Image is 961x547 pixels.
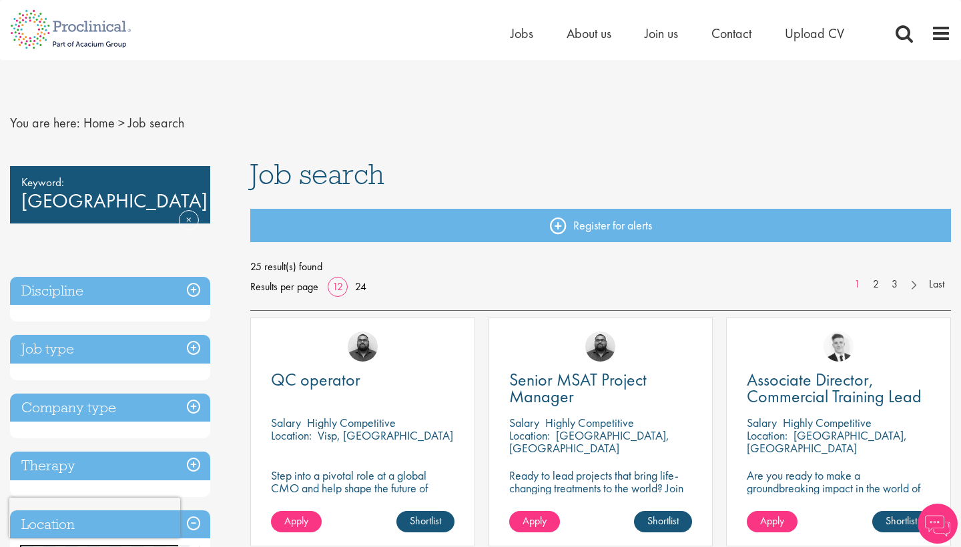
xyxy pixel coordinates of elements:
[271,428,312,443] span: Location:
[509,428,550,443] span: Location:
[783,415,872,430] p: Highly Competitive
[634,511,692,532] a: Shortlist
[250,257,951,277] span: 25 result(s) found
[747,511,797,532] a: Apply
[711,25,751,42] a: Contact
[509,368,647,408] span: Senior MSAT Project Manager
[747,428,907,456] p: [GEOGRAPHIC_DATA], [GEOGRAPHIC_DATA]
[271,368,360,391] span: QC operator
[83,114,115,131] a: breadcrumb link
[545,415,634,430] p: Highly Competitive
[179,210,199,249] a: Remove
[9,498,180,538] iframe: reCAPTCHA
[348,332,378,362] img: Ashley Bennett
[866,277,886,292] a: 2
[250,209,951,242] a: Register for alerts
[509,415,539,430] span: Salary
[747,372,930,405] a: Associate Director, Commercial Training Lead
[318,428,453,443] p: Visp, [GEOGRAPHIC_DATA]
[872,511,930,532] a: Shortlist
[271,415,301,430] span: Salary
[271,511,322,532] a: Apply
[284,514,308,528] span: Apply
[271,372,454,388] a: QC operator
[10,335,210,364] h3: Job type
[523,514,547,528] span: Apply
[824,332,854,362] img: Nicolas Daniel
[585,332,615,362] img: Ashley Bennett
[10,114,80,131] span: You are here:
[307,415,396,430] p: Highly Competitive
[645,25,678,42] a: Join us
[328,280,348,294] a: 12
[922,277,951,292] a: Last
[128,114,184,131] span: Job search
[747,415,777,430] span: Salary
[509,372,693,405] a: Senior MSAT Project Manager
[509,511,560,532] a: Apply
[271,469,454,507] p: Step into a pivotal role at a global CMO and help shape the future of healthcare manufacturing.
[10,277,210,306] h3: Discipline
[21,173,199,191] span: Keyword:
[509,428,669,456] p: [GEOGRAPHIC_DATA], [GEOGRAPHIC_DATA]
[511,25,533,42] a: Jobs
[250,277,318,297] span: Results per page
[885,277,904,292] a: 3
[250,156,384,192] span: Job search
[747,469,930,532] p: Are you ready to make a groundbreaking impact in the world of biotechnology? Join a growing compa...
[396,511,454,532] a: Shortlist
[118,114,125,131] span: >
[848,277,867,292] a: 1
[10,452,210,480] h3: Therapy
[747,368,922,408] span: Associate Director, Commercial Training Lead
[509,469,693,532] p: Ready to lead projects that bring life-changing treatments to the world? Join our client at the f...
[350,280,371,294] a: 24
[747,428,787,443] span: Location:
[10,166,210,223] div: [GEOGRAPHIC_DATA]
[567,25,611,42] a: About us
[785,25,844,42] a: Upload CV
[10,394,210,422] h3: Company type
[760,514,784,528] span: Apply
[918,504,958,544] img: Chatbot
